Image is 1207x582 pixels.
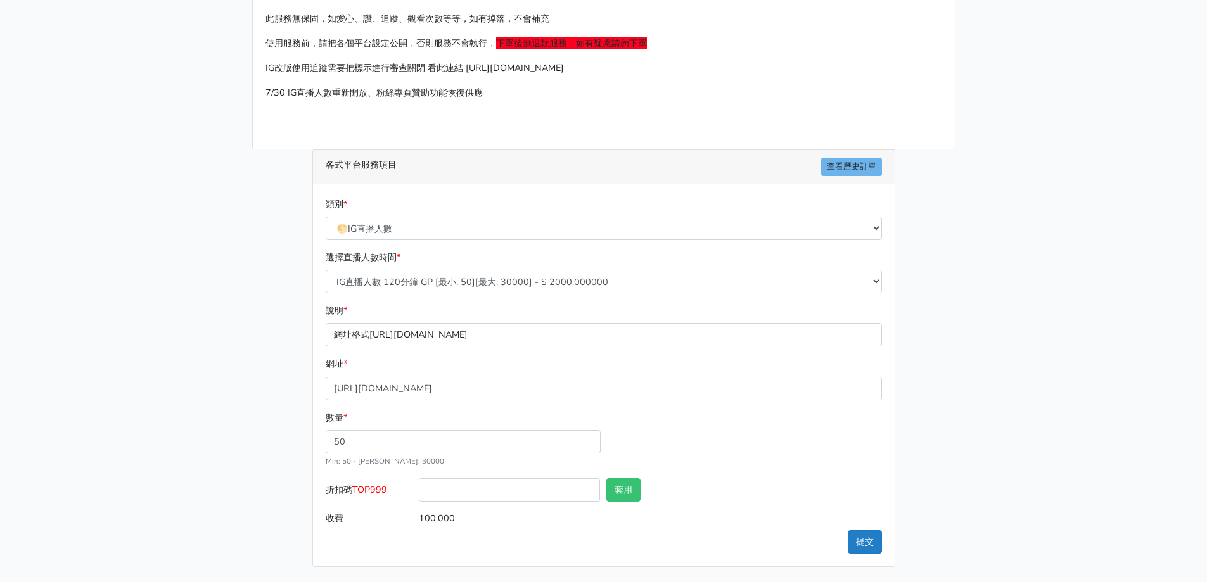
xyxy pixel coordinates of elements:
button: 提交 [848,530,882,554]
input: 這邊填入網址 [326,377,882,400]
span: TOP999 [352,483,387,496]
div: 各式平台服務項目 [313,150,895,184]
label: 收費 [323,507,416,530]
label: 類別 [326,197,347,212]
label: 網址 [326,357,347,371]
span: 下單後無退款服務，如有疑慮請勿下單 [496,37,647,49]
label: 說明 [326,303,347,318]
a: 查看歷史訂單 [821,158,882,176]
p: 此服務無保固，如愛心、讚、追蹤、觀看次數等等，如有掉落，不會補充 [265,11,942,26]
p: 網址格式[URL][DOMAIN_NAME] [326,323,882,346]
p: 7/30 IG直播人數重新開放、粉絲專頁贊助功能恢復供應 [265,85,942,100]
label: 折扣碼 [323,478,416,507]
p: IG改版使用追蹤需要把標示進行審查關閉 看此連結 [URL][DOMAIN_NAME] [265,61,942,75]
small: Min: 50 - [PERSON_NAME]: 30000 [326,456,444,466]
button: 套用 [606,478,641,502]
label: 數量 [326,410,347,425]
p: 使用服務前，請把各個平台設定公開，否則服務不會執行， [265,36,942,51]
label: 選擇直播人數時間 [326,250,400,265]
